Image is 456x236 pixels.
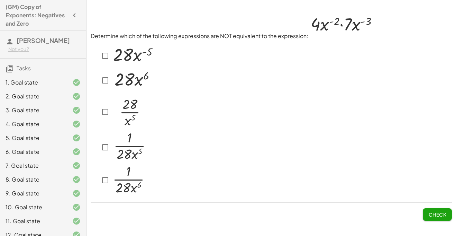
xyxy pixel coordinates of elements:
div: Not you? [8,46,81,53]
i: Task finished and correct. [72,120,81,128]
div: 2. Goal state [6,92,61,100]
div: 3. Goal state [6,106,61,114]
img: 806041a2a19089dab02b5d27c6451e578adeb018f76ce9154c0ffdb447fff0f4.png [111,131,147,161]
img: 4229b24f4f3e89f7684edc0d5cea8ab271348e3dc095ec29b0c4fa1de2a59f42.png [308,13,374,38]
p: Determine which of the following expressions are NOT equivalent to the expression: [91,13,452,40]
span: Check [428,211,446,218]
div: 5. Goal state [6,134,61,142]
i: Task finished and correct. [72,217,81,225]
div: 4. Goal state [6,120,61,128]
h4: (GM) Copy of Exponents: Negatives and Zero [6,3,68,28]
img: 4603e8ec221a6c97e654ab371ff24d9fb3c7b6191abca26e062a4c8679c4730d.png [111,68,154,90]
span: [PERSON_NAME] [17,36,70,44]
i: Task finished and correct. [72,92,81,100]
i: Task finished and correct. [72,175,81,184]
i: Task finished and correct. [72,203,81,211]
div: 9. Goal state [6,189,61,198]
i: Task finished and correct. [72,78,81,87]
img: 3a5adb98e5f0078263b9715c8c11b96be315a07cec8861cb16ef1fdb8588078c.png [111,43,155,67]
div: 1. Goal state [6,78,61,87]
div: 10. Goal state [6,203,61,211]
div: 6. Goal state [6,148,61,156]
i: Task finished and correct. [72,148,81,156]
div: 11. Goal state [6,217,61,225]
i: Task finished and correct. [72,106,81,114]
i: Task finished and correct. [72,161,81,170]
span: Tasks [17,64,31,72]
img: 460be52b46e156245376ea7e5bc718923de870416ad8b2a76f0b77daf214227d.png [111,164,146,195]
button: Check [423,208,452,221]
div: 7. Goal state [6,161,61,170]
img: 0628d6d7fc34068a8d00410d467269cad83ddc2565c081ede528c1118266ee0b.png [111,93,146,129]
i: Task finished and correct. [72,134,81,142]
div: 8. Goal state [6,175,61,184]
i: Task finished and correct. [72,189,81,198]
